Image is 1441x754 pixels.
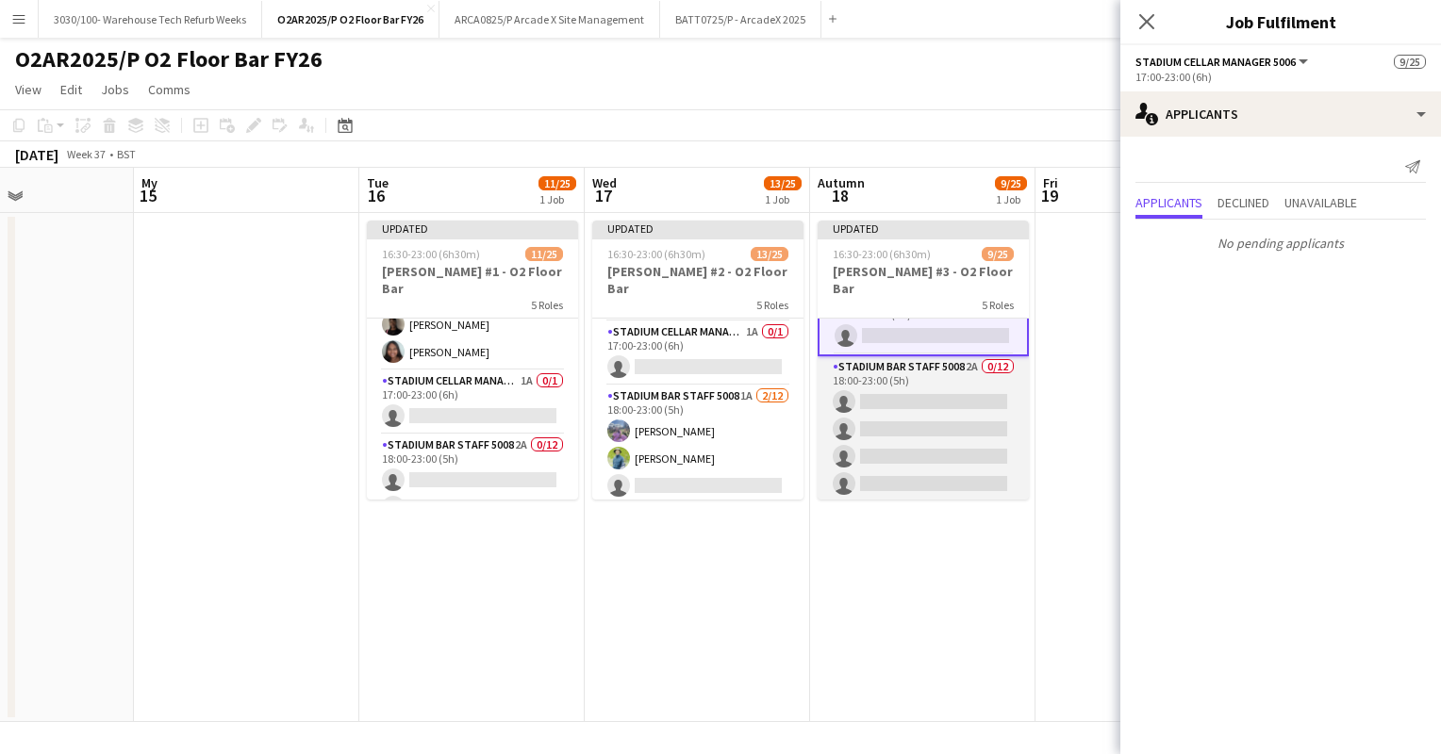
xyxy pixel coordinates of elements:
font: Updated [382,221,428,236]
span: Week 37 [62,147,109,161]
span: Comms [148,81,190,98]
button: O2AR2025/P O2 Floor Bar FY26 [262,1,439,38]
span: View [15,81,41,98]
app-job-card: Updated16:30-23:00 (6h30m)13/25[PERSON_NAME] #2 - O2 Floor Bar5 Roles[PERSON_NAME][PERSON_NAME][P... [592,221,803,500]
span: 16:30-23:00 (6h30m) [607,247,705,261]
font: Applicants [1166,106,1238,123]
span: Autumn [818,174,865,191]
span: Edit [60,81,82,98]
app-card-role: Stadium Cellar Manager 50061A0/117:00-23:00 (6h) [818,288,1029,356]
font: 17:00-23:00 (6h) [1135,70,1212,84]
span: Fri [1043,174,1058,191]
span: 13/25 [764,176,802,190]
font: Declined [1217,196,1269,209]
span: 15 [139,185,157,206]
button: 3030/100- Warehouse Tech Refurb Weeks [39,1,262,38]
span: 19 [1040,185,1058,206]
span: Jobs [101,81,129,98]
app-job-card: Updated16:30-23:00 (6h30m)11/25[PERSON_NAME] #1 - O2 Floor Bar5 Roles[PERSON_NAME][PERSON_NAME][P... [367,221,578,500]
font: 9/25 [1400,56,1420,68]
h3: [PERSON_NAME] #1 - O2 Floor Bar [367,263,578,297]
font: Unavailable [1284,196,1357,209]
font: BATT0725/P - ArcadeX 2025 [675,12,805,26]
app-card-role: Stadium Cellar Manager 50061A0/117:00-23:00 (6h) [367,370,578,434]
font: ARCA0825/P Arcade X Site Management [455,12,644,26]
span: 13/25 [751,247,788,261]
app-card-role: Stadium Cellar Manager 50061A0/117:00-23:00 (6h) [592,321,803,385]
span: 9/25 [995,176,1027,190]
span: 17 [589,185,617,206]
a: Comms [141,77,198,102]
button: ARCA0825/P Arcade X Site Management [439,1,660,38]
h1: O2AR2025/P O2 Floor Bar FY26 [15,45,323,74]
font: Updated [607,221,654,236]
h3: [PERSON_NAME] #3 - O2 Floor Bar [818,263,1029,297]
app-card-role: Stadium Bar Staff 50081A2/1218:00-23:00 (5h)[PERSON_NAME][PERSON_NAME] [592,385,803,750]
a: Jobs [93,77,137,102]
font: O2AR2025/P O2 Floor Bar FY26 [277,12,423,26]
span: My [141,174,157,191]
font: • [109,147,113,161]
span: 5 Roles [531,298,563,312]
font: Updated [833,221,879,236]
span: Tue [367,174,389,191]
span: 16 [364,185,389,206]
div: 1 Job [996,192,1026,206]
div: BST [117,147,136,161]
span: 5 Roles [982,298,1014,312]
span: 16:30-23:00 (6h30m) [382,247,480,261]
h3: [PERSON_NAME] #2 - O2 Floor Bar [592,263,803,297]
div: 1 Job [765,192,801,206]
span: 9/25 [982,247,1014,261]
span: 18 [815,185,865,206]
span: 16:30-23:00 (6h30m) [833,247,931,261]
p: No pending applicants [1120,227,1441,259]
button: BATT0725/P - ArcadeX 2025 [660,1,821,38]
app-card-role: Stadium Bar Staff 50082A0/1218:00-23:00 (5h) [818,356,1029,721]
font: 3030/100- Warehouse Tech Refurb Weeks [54,12,246,26]
div: 1 Job [539,192,575,206]
span: 11/25 [538,176,576,190]
button: Stadium Cellar Manager 5006 [1135,55,1311,69]
h3: Job Fulfilment [1120,9,1441,34]
span: 11/25 [525,247,563,261]
app-job-card: Updated16:30-23:00 (6h30m)9/25[PERSON_NAME] #3 - O2 Floor Bar5 Roles[PERSON_NAME] Stadium Cellar ... [818,221,1029,500]
span: Stadium Cellar Manager 5006 [1135,55,1296,69]
a: View [8,77,49,102]
font: Applicants [1135,196,1202,209]
span: 5 Roles [756,298,788,312]
div: [DATE] [15,145,58,164]
a: Edit [53,77,90,102]
span: Wed [592,174,617,191]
